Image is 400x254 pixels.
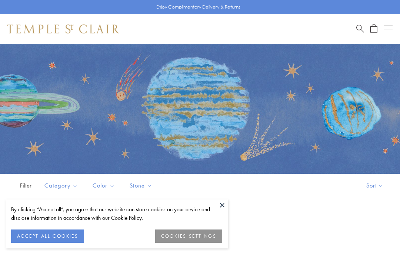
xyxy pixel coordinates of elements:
[7,25,119,33] img: Temple St. Clair
[356,24,364,33] a: Search
[89,181,120,190] span: Color
[384,25,393,33] button: Open navigation
[370,24,377,33] a: Open Shopping Bag
[11,205,222,222] div: By clicking “Accept all”, you agree that our website can store cookies on your device and disclos...
[41,181,83,190] span: Category
[350,174,400,197] button: Show sort by
[363,219,393,247] iframe: Gorgias live chat messenger
[11,229,84,243] button: ACCEPT ALL COOKIES
[156,3,240,11] p: Enjoy Complimentary Delivery & Returns
[124,177,158,194] button: Stone
[155,229,222,243] button: COOKIES SETTINGS
[39,177,83,194] button: Category
[87,177,120,194] button: Color
[126,181,158,190] span: Stone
